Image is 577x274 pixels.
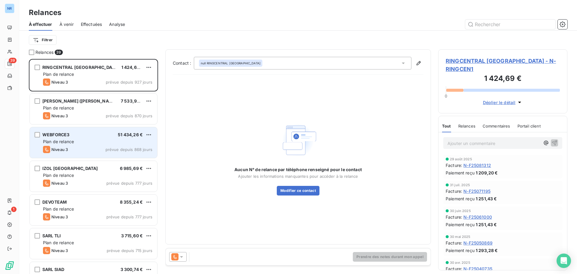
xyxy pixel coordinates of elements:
img: Logo LeanPay [5,261,14,270]
span: Plan de relance [43,206,74,211]
div: Open Intercom Messenger [557,254,571,268]
label: Contact : [173,60,194,66]
span: 7 533,96 € [121,98,144,103]
span: Plan de relance [43,72,74,77]
span: Facture : [446,214,462,220]
span: 6 985,69 € [120,166,143,171]
span: Niveau 3 [51,147,68,152]
span: 3 715,60 € [121,233,143,238]
span: prévue depuis 868 jours [105,147,152,152]
span: WEBFORCE3 [42,132,69,137]
span: 8 355,24 € [120,199,143,205]
span: N-F25071195 [463,188,490,194]
span: 1 251,43 € [476,221,497,228]
span: 29 août 2025 [450,157,472,161]
span: À effectuer [29,21,52,27]
span: 1 293,28 € [476,247,498,254]
span: null RINGCENTRAL [GEOGRAPHIC_DATA] [201,61,261,65]
span: Tout [442,124,451,128]
span: Facture : [446,162,462,168]
span: Paiement reçu [446,195,475,202]
span: Effectuées [81,21,102,27]
h3: Relances [29,7,61,18]
img: Empty state [279,121,317,160]
span: 1 424,69 € [121,65,144,70]
span: prévue depuis 777 jours [106,181,152,186]
button: Modifier ce contact [277,186,319,195]
span: 30 avr. 2025 [450,261,470,264]
span: Commentaires [483,124,510,128]
button: Prendre des notes durant mon appel [353,252,427,262]
span: 30 mai 2025 [450,235,471,239]
span: DEVOTEAM [42,199,67,205]
span: 1 209,20 € [476,170,498,176]
span: Niveau 3 [51,248,68,253]
span: N-F25081312 [463,162,491,168]
span: RINGCENTRAL [GEOGRAPHIC_DATA] [42,65,119,70]
span: RINGCENTRAL [GEOGRAPHIC_DATA] - N-RINGCEN1 [446,57,560,73]
span: Relances [458,124,475,128]
span: Niveau 3 [51,113,68,118]
span: IZOL [GEOGRAPHIC_DATA] [42,166,98,171]
span: 30 juin 2025 [450,209,471,213]
span: 1 251,43 € [476,195,497,202]
span: 39 [9,58,17,63]
span: N-F25061000 [463,214,492,220]
span: 0 [445,94,447,98]
span: Portail client [517,124,541,128]
input: Rechercher [465,20,555,29]
span: SARL TLI [42,233,61,238]
span: Niveau 3 [51,214,68,219]
span: Ajouter les informations manquantes pour accéder à la relance [238,174,358,179]
span: N-F25040735 [463,266,492,272]
span: 39 [55,50,63,55]
span: Plan de relance [43,240,74,245]
span: N-F25050869 [463,240,493,246]
span: Relances [35,49,53,55]
span: À venir [60,21,74,27]
span: prévue depuis 777 jours [106,214,152,219]
span: Analyse [109,21,125,27]
button: Filtrer [29,35,56,45]
span: prévue depuis 927 jours [106,80,152,85]
span: Plan de relance [43,139,74,144]
span: prévue depuis 715 jours [107,248,152,253]
span: Facture : [446,188,462,194]
span: Facture : [446,266,462,272]
span: Plan de relance [43,173,74,178]
span: Niveau 3 [51,181,68,186]
span: prévue depuis 870 jours [106,113,152,118]
h3: 1 424,69 € [446,73,560,85]
span: 3 300,74 € [121,267,143,272]
span: [PERSON_NAME] ([PERSON_NAME]) [42,98,118,103]
span: Paiement reçu [446,247,475,254]
span: Niveau 3 [51,80,68,85]
span: Paiement reçu [446,170,475,176]
button: Déplier le détail [481,99,525,106]
span: SARL SIAD [42,267,64,272]
span: Facture : [446,240,462,246]
span: 31 juil. 2025 [450,183,470,187]
div: grid [29,59,158,274]
span: 51 434,26 € [118,132,143,137]
span: Plan de relance [43,105,74,110]
span: Déplier le détail [483,99,516,106]
span: 1 [11,207,17,212]
span: Paiement reçu [446,221,475,228]
span: Aucun N° de relance par téléphone renseigné pour le contact [234,167,362,173]
div: NR [5,4,14,13]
